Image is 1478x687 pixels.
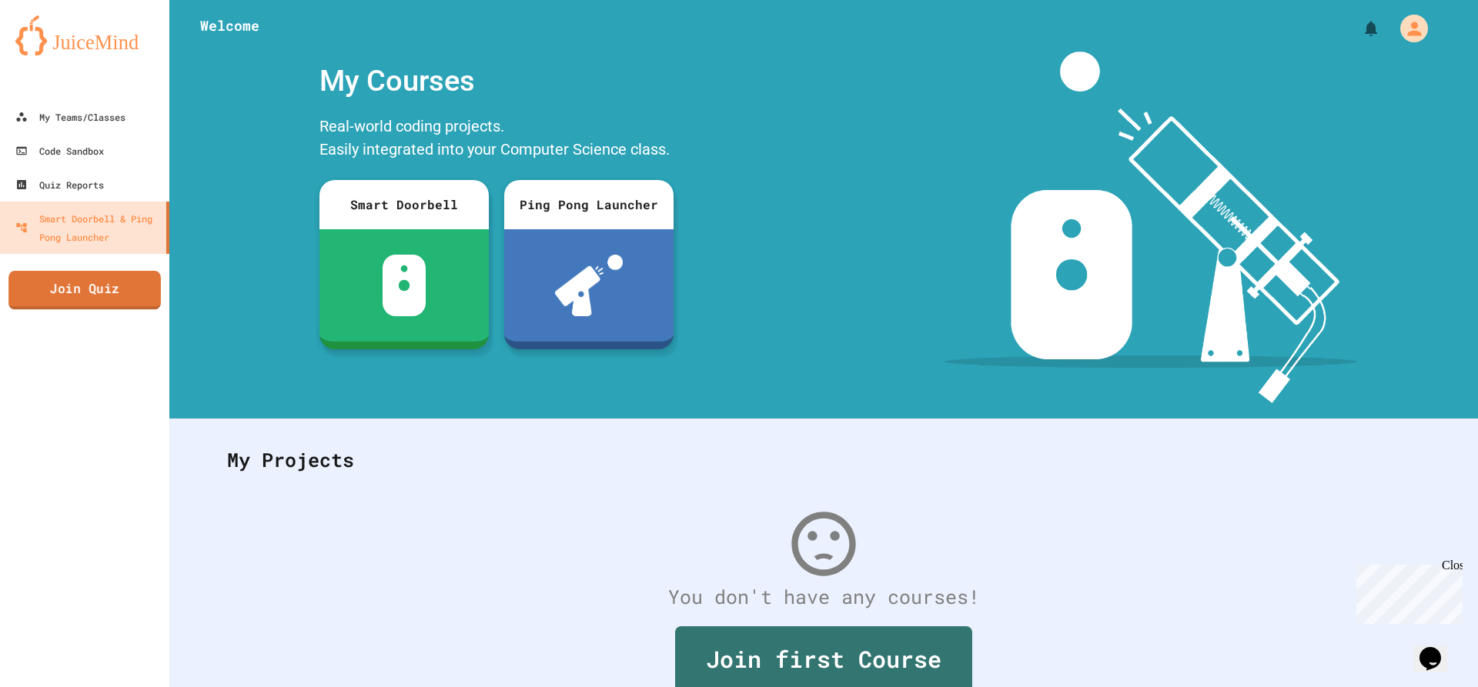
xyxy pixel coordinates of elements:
div: My Teams/Classes [15,108,125,126]
div: My Courses [312,52,681,111]
iframe: chat widget [1350,559,1463,624]
img: logo-orange.svg [15,15,154,55]
a: Join Quiz [8,271,161,309]
div: My Projects [212,430,1436,490]
img: banner-image-my-projects.png [945,52,1357,403]
div: Smart Doorbell [319,180,489,229]
div: Chat with us now!Close [6,6,106,98]
div: Quiz Reports [15,175,104,194]
div: My Account [1384,11,1432,46]
div: Real-world coding projects. Easily integrated into your Computer Science class. [312,111,681,168]
div: Ping Pong Launcher [504,180,674,229]
iframe: chat widget [1413,625,1463,672]
div: My Notifications [1333,15,1384,42]
div: You don't have any courses! [212,582,1436,612]
img: sdb-white.svg [383,255,426,316]
img: ppl-with-ball.png [555,255,624,316]
div: Smart Doorbell & Ping Pong Launcher [15,209,160,246]
div: Code Sandbox [15,142,104,160]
